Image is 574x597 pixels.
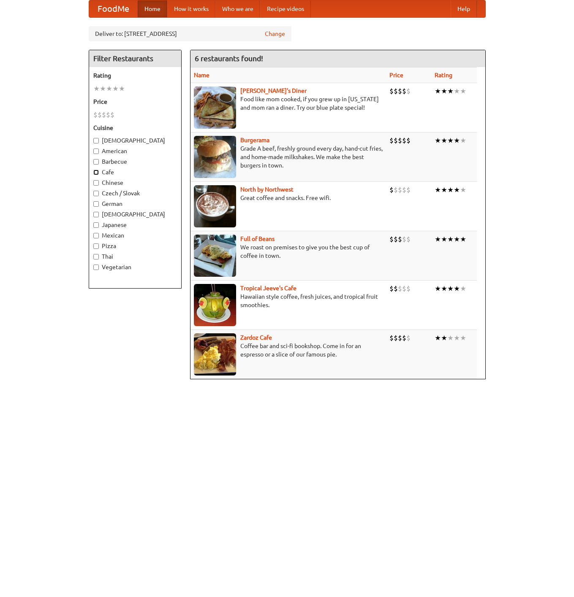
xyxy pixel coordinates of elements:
[194,235,236,277] img: beans.jpg
[402,284,406,293] li: $
[112,84,119,93] li: ★
[93,157,177,166] label: Barbecue
[93,168,177,176] label: Cafe
[398,284,402,293] li: $
[93,252,177,261] label: Thai
[93,147,177,155] label: American
[240,285,297,292] b: Tropical Jeeve's Cafe
[89,50,181,67] h4: Filter Restaurants
[454,185,460,194] li: ★
[167,0,215,17] a: How it works
[93,110,98,119] li: $
[194,243,383,260] p: We roast on premises to give you the best cup of coffee in town.
[93,178,177,187] label: Chinese
[195,54,263,62] ng-pluralize: 6 restaurants found!
[447,284,454,293] li: ★
[454,86,460,96] li: ★
[389,72,403,78] a: Price
[194,86,236,129] img: sallys.jpg
[402,333,406,343] li: $
[435,185,441,194] li: ★
[93,221,177,229] label: Japanese
[441,86,447,96] li: ★
[93,71,177,80] h5: Rating
[93,263,177,271] label: Vegetarian
[389,185,394,194] li: $
[454,235,460,244] li: ★
[93,159,99,165] input: Barbecue
[93,254,99,259] input: Thai
[389,333,394,343] li: $
[460,235,466,244] li: ★
[194,292,383,309] p: Hawaiian style coffee, fresh juices, and tropical fruit smoothies.
[93,189,177,197] label: Czech / Slovak
[194,95,383,112] p: Food like mom cooked, if you grew up in [US_STATE] and mom ran a diner. Try our blue plate special!
[394,136,398,145] li: $
[215,0,260,17] a: Who we are
[454,136,460,145] li: ★
[93,231,177,240] label: Mexican
[460,185,466,194] li: ★
[194,72,209,78] a: Name
[402,136,406,145] li: $
[265,30,285,38] a: Change
[441,284,447,293] li: ★
[194,185,236,227] img: north.jpg
[460,284,466,293] li: ★
[93,97,177,106] h5: Price
[194,194,383,202] p: Great coffee and snacks. Free wifi.
[110,110,114,119] li: $
[106,84,112,93] li: ★
[240,334,272,341] a: Zardoz Cafe
[435,235,441,244] li: ★
[435,86,441,96] li: ★
[389,235,394,244] li: $
[402,235,406,244] li: $
[406,136,411,145] li: $
[93,242,177,250] label: Pizza
[240,137,269,143] a: Burgerama
[100,84,106,93] li: ★
[406,333,411,343] li: $
[398,136,402,145] li: $
[93,200,177,208] label: German
[435,72,452,78] a: Rating
[98,110,102,119] li: $
[441,333,447,343] li: ★
[93,180,99,186] input: Chinese
[435,284,441,293] li: ★
[435,136,441,145] li: ★
[451,0,477,17] a: Help
[447,333,454,343] li: ★
[93,191,99,196] input: Czech / Slovak
[93,149,99,154] input: American
[194,342,383,359] p: Coffee bar and sci-fi bookshop. Come in for an espresso or a slice of our famous pie.
[93,170,99,175] input: Cafe
[389,136,394,145] li: $
[447,86,454,96] li: ★
[93,138,99,143] input: [DEMOGRAPHIC_DATA]
[260,0,311,17] a: Recipe videos
[394,333,398,343] li: $
[93,212,99,217] input: [DEMOGRAPHIC_DATA]
[406,185,411,194] li: $
[93,124,177,132] h5: Cuisine
[394,284,398,293] li: $
[441,136,447,145] li: ★
[93,136,177,145] label: [DEMOGRAPHIC_DATA]
[106,110,110,119] li: $
[406,235,411,244] li: $
[93,243,99,249] input: Pizza
[102,110,106,119] li: $
[406,284,411,293] li: $
[398,185,402,194] li: $
[394,235,398,244] li: $
[402,185,406,194] li: $
[240,186,294,193] a: North by Northwest
[394,185,398,194] li: $
[119,84,125,93] li: ★
[441,185,447,194] li: ★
